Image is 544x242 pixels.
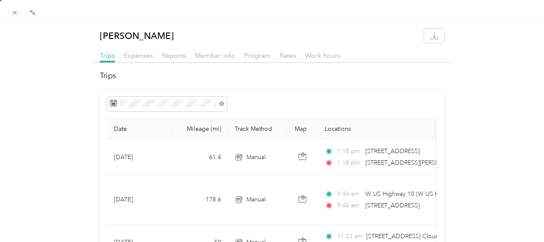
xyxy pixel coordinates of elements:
[171,118,228,140] th: Mileage (mi)
[496,194,544,242] iframe: Everlance-gr Chat Button Frame
[100,29,174,43] p: [PERSON_NAME]
[337,147,362,156] span: 1:18 pm
[337,232,362,241] span: 11:23 am
[337,158,362,168] span: 1:18 pm
[337,201,362,210] span: 9:44 am
[288,118,318,140] th: Map
[107,118,171,140] th: Date
[246,195,266,204] span: Manual
[246,153,266,162] span: Manual
[195,51,235,59] span: Member info
[337,189,362,199] span: 9:44 am
[171,175,228,225] td: 178.6
[162,51,186,59] span: Reports
[100,70,445,82] h2: Trips
[100,51,115,59] span: Trips
[228,118,288,140] th: Track Method
[244,51,271,59] span: Program
[107,175,171,225] td: [DATE]
[305,51,341,59] span: Work hours
[365,202,420,209] span: [STREET_ADDRESS]
[107,140,171,175] td: [DATE]
[124,51,153,59] span: Expenses
[365,159,467,166] span: [STREET_ADDRESS][PERSON_NAME]
[171,140,228,175] td: 61.4
[318,118,515,140] th: Locations
[365,148,420,155] span: [STREET_ADDRESS]
[366,233,439,240] span: [STREET_ADDRESS] Cloud
[280,51,296,59] span: Rates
